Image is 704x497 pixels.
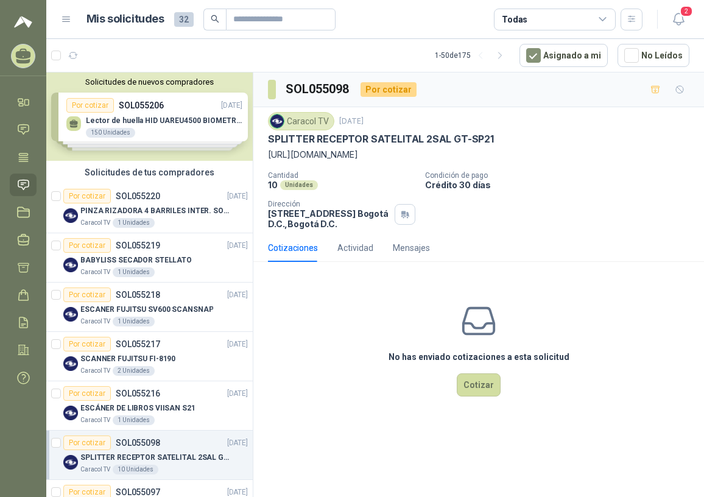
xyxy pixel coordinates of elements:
[268,133,494,146] p: SPLITTER RECEPTOR SATELITAL 2SAL GT-SP21
[116,192,160,200] p: SOL055220
[80,317,110,326] p: Caracol TV
[502,13,527,26] div: Todas
[80,452,232,464] p: SPLITTER RECEPTOR SATELITAL 2SAL GT-SP21
[46,332,253,381] a: Por cotizarSOL055217[DATE] Company LogoSCANNER FUJITSU FI-8190Caracol TV2 Unidades
[46,431,253,480] a: Por cotizarSOL055098[DATE] Company LogoSPLITTER RECEPTOR SATELITAL 2SAL GT-SP21Caracol TV10 Unidades
[46,283,253,332] a: Por cotizarSOL055218[DATE] Company LogoESCANER FUJITSU SV600 SCANSNAPCaracol TV1 Unidades
[63,189,111,203] div: Por cotizar
[113,267,155,277] div: 1 Unidades
[63,406,78,420] img: Company Logo
[361,82,417,97] div: Por cotizar
[268,200,390,208] p: Dirección
[63,356,78,371] img: Company Logo
[80,465,110,474] p: Caracol TV
[227,191,248,202] p: [DATE]
[63,238,111,253] div: Por cotizar
[113,218,155,228] div: 1 Unidades
[63,435,111,450] div: Por cotizar
[80,255,192,266] p: BABYLISS SECADOR STELLATO
[80,218,110,228] p: Caracol TV
[227,437,248,449] p: [DATE]
[80,267,110,277] p: Caracol TV
[227,388,248,400] p: [DATE]
[339,116,364,127] p: [DATE]
[618,44,689,67] button: No Leídos
[46,161,253,184] div: Solicitudes de tus compradores
[80,415,110,425] p: Caracol TV
[80,353,175,365] p: SCANNER FUJITSU FI-8190
[393,241,430,255] div: Mensajes
[389,350,569,364] h3: No has enviado cotizaciones a esta solicitud
[51,77,248,86] button: Solicitudes de nuevos compradores
[211,15,219,23] span: search
[270,115,284,128] img: Company Logo
[280,180,318,190] div: Unidades
[268,208,390,229] p: [STREET_ADDRESS] Bogotá D.C. , Bogotá D.C.
[286,80,351,99] h3: SOL055098
[337,241,373,255] div: Actividad
[14,15,32,29] img: Logo peakr
[86,10,164,28] h1: Mis solicitudes
[63,307,78,322] img: Company Logo
[435,46,510,65] div: 1 - 50 de 175
[116,241,160,250] p: SOL055219
[46,381,253,431] a: Por cotizarSOL055216[DATE] Company LogoESCÁNER DE LIBROS VIISAN S21Caracol TV1 Unidades
[227,289,248,301] p: [DATE]
[63,258,78,272] img: Company Logo
[227,339,248,350] p: [DATE]
[63,208,78,223] img: Company Logo
[116,439,160,447] p: SOL055098
[268,112,334,130] div: Caracol TV
[268,180,278,190] p: 10
[46,233,253,283] a: Por cotizarSOL055219[DATE] Company LogoBABYLISS SECADOR STELLATOCaracol TV1 Unidades
[519,44,608,67] button: Asignado a mi
[268,148,689,161] p: [URL][DOMAIN_NAME]
[667,9,689,30] button: 2
[46,72,253,161] div: Solicitudes de nuevos compradoresPor cotizarSOL055206[DATE] Lector de huella HID UAREU4500 BIOMET...
[113,415,155,425] div: 1 Unidades
[63,337,111,351] div: Por cotizar
[63,386,111,401] div: Por cotizar
[425,171,699,180] p: Condición de pago
[80,403,195,414] p: ESCÁNER DE LIBROS VIISAN S21
[116,389,160,398] p: SOL055216
[113,317,155,326] div: 1 Unidades
[63,287,111,302] div: Por cotizar
[116,340,160,348] p: SOL055217
[116,291,160,299] p: SOL055218
[113,465,158,474] div: 10 Unidades
[80,304,213,315] p: ESCANER FUJITSU SV600 SCANSNAP
[680,5,693,17] span: 2
[227,240,248,252] p: [DATE]
[116,488,160,496] p: SOL055097
[174,12,194,27] span: 32
[80,205,232,217] p: PINZA RIZADORA 4 BARRILES INTER. SOL-GEL BABYLISS SECADOR STELLATO
[80,366,110,376] p: Caracol TV
[268,171,415,180] p: Cantidad
[46,184,253,233] a: Por cotizarSOL055220[DATE] Company LogoPINZA RIZADORA 4 BARRILES INTER. SOL-GEL BABYLISS SECADOR ...
[425,180,699,190] p: Crédito 30 días
[268,241,318,255] div: Cotizaciones
[457,373,501,397] button: Cotizar
[63,455,78,470] img: Company Logo
[113,366,155,376] div: 2 Unidades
